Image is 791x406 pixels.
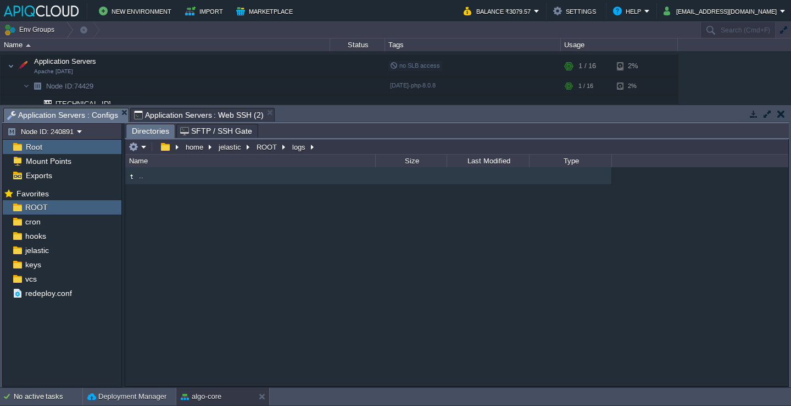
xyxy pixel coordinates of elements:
[15,55,30,77] img: AMDAwAAAACH5BAEAAAAALAAAAAABAAEAAAICRAEAOw==
[14,189,51,199] span: Favorites
[464,4,534,18] button: Balance ₹3079.57
[45,81,95,91] a: Node ID:74429
[181,391,221,402] button: algo-core
[30,95,36,112] img: AMDAwAAAACH5BAEAAAAALAAAAAABAAEAAAICRAEAOw==
[561,39,677,51] div: Usage
[236,4,296,18] button: Marketplace
[24,142,44,152] a: Root
[45,81,95,91] span: 74429
[24,171,54,180] a: Exports
[46,82,74,90] span: Node ID:
[34,68,73,75] span: Apache [DATE]
[137,171,145,180] a: ..
[180,124,252,138] span: SFTP / SSH Gate
[23,260,43,270] a: keys
[7,108,118,122] span: Application Servers : Configs
[255,142,280,152] button: ROOT
[7,127,77,136] button: Node ID: 240891
[23,274,38,284] a: vcs
[578,78,593,95] div: 1 / 16
[87,391,166,402] button: Deployment Manager
[33,57,98,66] span: Application Servers
[24,156,73,166] a: Mount Points
[132,124,169,138] span: Directories
[617,55,653,77] div: 2%
[291,142,308,152] button: logs
[613,4,644,18] button: Help
[23,288,74,298] a: redeploy.conf
[126,155,375,167] div: Name
[376,155,447,167] div: Size
[184,142,206,152] button: home
[14,388,82,405] div: No active tasks
[99,4,175,18] button: New Environment
[54,95,113,112] span: [TECHNICAL_ID]
[23,78,30,95] img: AMDAwAAAACH5BAEAAAAALAAAAAABAAEAAAICRAEAOw==
[125,139,788,155] input: Click to enter the path
[217,142,244,152] button: jelastic
[33,57,98,65] a: Application ServersApache [DATE]
[390,82,436,89] span: [DATE]-php-8.0.8
[134,108,264,122] span: Application Servers : Web SSH (2)
[23,245,51,255] a: jelastic
[331,39,385,51] div: Status
[578,55,596,77] div: 1 / 16
[14,189,51,198] a: Favorites
[26,44,31,47] img: AMDAwAAAACH5BAEAAAAALAAAAAABAAEAAAICRAEAOw==
[23,231,48,241] a: hooks
[36,95,52,112] img: AMDAwAAAACH5BAEAAAAALAAAAAABAAEAAAICRAEAOw==
[185,4,226,18] button: Import
[4,22,58,37] button: Env Groups
[553,4,599,18] button: Settings
[54,100,113,108] a: [TECHNICAL_ID]
[664,4,780,18] button: [EMAIL_ADDRESS][DOMAIN_NAME]
[23,202,49,212] a: ROOT
[4,6,79,17] img: APIQCloud
[617,78,653,95] div: 2%
[8,55,14,77] img: AMDAwAAAACH5BAEAAAAALAAAAAABAAEAAAICRAEAOw==
[23,217,42,227] a: cron
[30,78,45,95] img: AMDAwAAAACH5BAEAAAAALAAAAAABAAEAAAICRAEAOw==
[125,171,137,183] img: AMDAwAAAACH5BAEAAAAALAAAAAABAAEAAAICRAEAOw==
[390,62,440,69] span: no SLB access
[530,155,611,167] div: Type
[386,39,560,51] div: Tags
[1,39,330,51] div: Name
[448,155,529,167] div: Last Modified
